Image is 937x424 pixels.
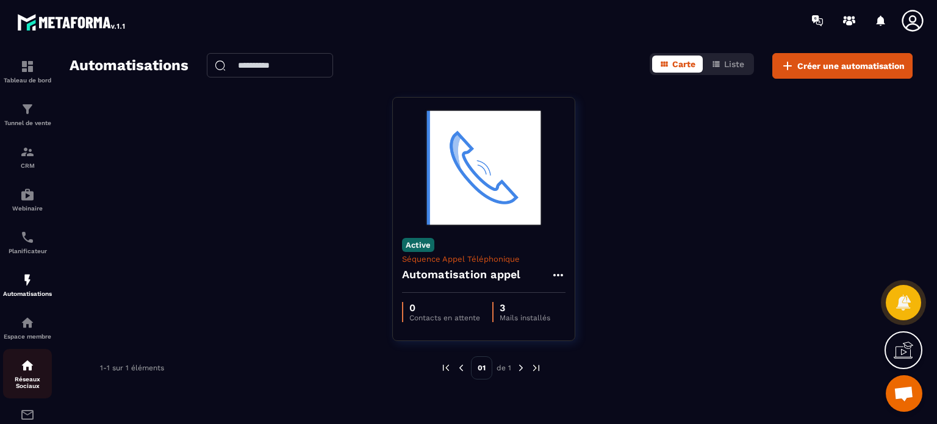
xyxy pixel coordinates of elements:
a: automationsautomationsWebinaire [3,178,52,221]
a: formationformationTunnel de vente [3,93,52,135]
p: de 1 [497,363,511,373]
img: next [515,362,526,373]
p: Planificateur [3,248,52,254]
p: Tableau de bord [3,77,52,84]
p: Active [402,238,434,252]
img: formation [20,59,35,74]
p: 1-1 sur 1 éléments [100,364,164,372]
a: automationsautomationsEspace membre [3,306,52,349]
button: Créer une automatisation [772,53,913,79]
img: email [20,408,35,422]
img: automations [20,187,35,202]
img: prev [456,362,467,373]
img: formation [20,102,35,117]
a: Ouvrir le chat [886,375,922,412]
img: formation [20,145,35,159]
p: Webinaire [3,205,52,212]
p: Mails installés [500,314,550,322]
img: prev [440,362,451,373]
a: formationformationTableau de bord [3,50,52,93]
p: Espace membre [3,333,52,340]
button: Carte [652,56,703,73]
p: Séquence Appel Téléphonique [402,254,565,264]
a: social-networksocial-networkRéseaux Sociaux [3,349,52,398]
h2: Automatisations [70,53,188,79]
a: schedulerschedulerPlanificateur [3,221,52,264]
span: Créer une automatisation [797,60,905,72]
a: formationformationCRM [3,135,52,178]
p: 01 [471,356,492,379]
img: automations [20,315,35,330]
p: Contacts en attente [409,314,480,322]
p: Automatisations [3,290,52,297]
a: automationsautomationsAutomatisations [3,264,52,306]
img: social-network [20,358,35,373]
img: automation-background [402,107,565,229]
p: Tunnel de vente [3,120,52,126]
p: Réseaux Sociaux [3,376,52,389]
p: CRM [3,162,52,169]
button: Liste [704,56,752,73]
img: next [531,362,542,373]
img: logo [17,11,127,33]
h4: Automatisation appel [402,266,521,283]
span: Liste [724,59,744,69]
img: automations [20,273,35,287]
p: 0 [409,302,480,314]
span: Carte [672,59,695,69]
img: scheduler [20,230,35,245]
p: 3 [500,302,550,314]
